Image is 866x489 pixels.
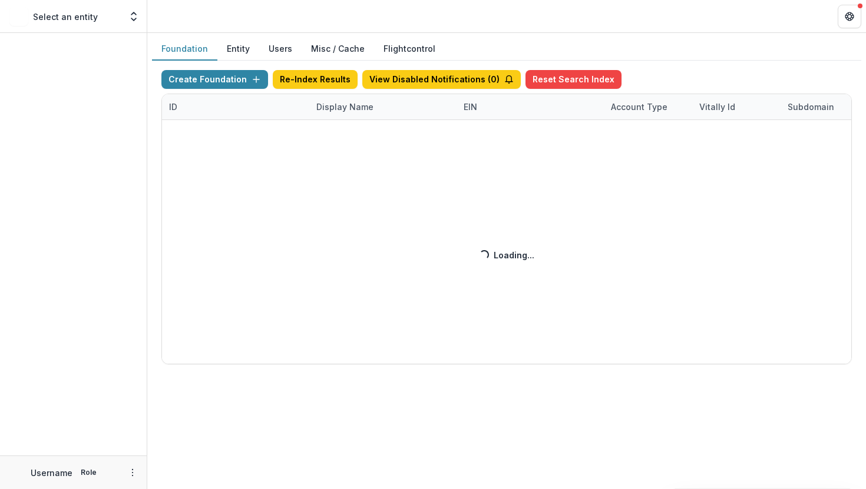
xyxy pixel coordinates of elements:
button: Misc / Cache [302,38,374,61]
button: Foundation [152,38,217,61]
a: Flightcontrol [384,42,435,55]
p: Username [31,467,72,479]
p: Role [77,467,100,478]
button: More [125,465,140,480]
button: Open entity switcher [125,5,142,28]
button: Users [259,38,302,61]
p: Select an entity [33,11,98,23]
button: Get Help [838,5,861,28]
button: Entity [217,38,259,61]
